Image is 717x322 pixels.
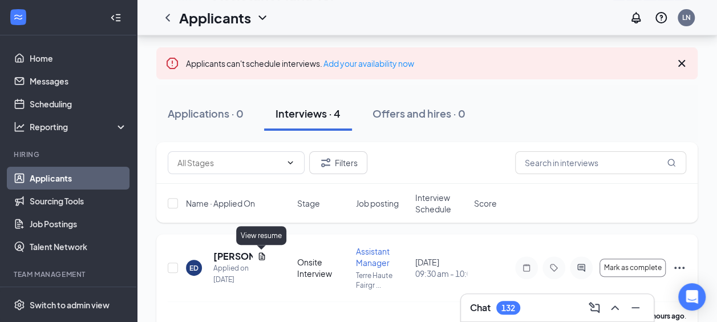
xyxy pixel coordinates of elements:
button: ChevronUp [606,299,624,317]
svg: MagnifyingGlass [667,158,676,167]
svg: Document [257,252,266,261]
p: Terre Haute Fairgr ... [356,271,408,290]
div: Team Management [14,269,125,279]
a: Job Postings [30,212,127,235]
button: Mark as complete [599,259,666,277]
div: Interviews · 4 [276,106,341,120]
div: Switch to admin view [30,299,110,311]
a: Scheduling [30,92,127,115]
a: Home [30,47,127,70]
button: ComposeMessage [585,299,603,317]
div: Onsite Interview [297,256,349,279]
h1: Applicants [179,8,251,27]
svg: Analysis [14,121,25,132]
button: Minimize [626,299,645,317]
svg: Tag [547,263,561,272]
svg: ChevronLeft [161,11,175,25]
a: Talent Network [30,235,127,258]
div: Applications · 0 [168,106,244,120]
svg: Collapse [110,12,121,23]
div: ED [189,263,199,273]
svg: Settings [14,299,25,311]
button: Filter Filters [309,151,367,174]
div: View resume [236,226,286,245]
svg: Cross [675,57,688,70]
span: 09:30 am - 10:00 am [415,268,467,279]
svg: Filter [319,156,333,170]
span: Mark as complete [604,264,662,272]
div: 132 [501,303,515,313]
div: Reporting [30,121,128,132]
svg: ChevronDown [256,11,269,25]
b: 18 hours ago [643,312,684,320]
input: Search in interviews [515,151,686,174]
svg: QuestionInfo [654,11,668,25]
span: Job posting [356,198,399,209]
span: Score [474,198,497,209]
div: [DATE] [415,256,467,279]
svg: Minimize [629,301,642,315]
div: Offers and hires · 0 [372,106,465,120]
svg: Ellipses [673,261,686,275]
a: Applicants [30,167,127,190]
svg: ComposeMessage [588,301,601,315]
a: Add your availability now [323,58,414,69]
span: Assistant Manager [356,246,390,268]
svg: Error [165,57,179,70]
svg: ChevronDown [286,158,295,167]
h5: [PERSON_NAME] [213,250,253,263]
span: Stage [297,198,320,209]
div: Open Intercom Messenger [678,283,706,311]
span: Applicants can't schedule interviews. [186,58,414,69]
svg: ActiveChat [574,263,588,272]
a: Messages [30,70,127,92]
span: Interview Schedule [415,192,467,215]
div: Hiring [14,150,125,159]
div: LN [682,13,691,22]
div: Applied on [DATE] [213,263,266,285]
input: All Stages [177,156,281,169]
svg: WorkstreamLogo [13,11,24,23]
svg: ChevronUp [608,301,622,315]
h3: Chat [470,301,491,314]
span: Name · Applied On [186,198,255,209]
a: Sourcing Tools [30,190,127,212]
svg: Notifications [629,11,643,25]
svg: Note [520,263,533,272]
